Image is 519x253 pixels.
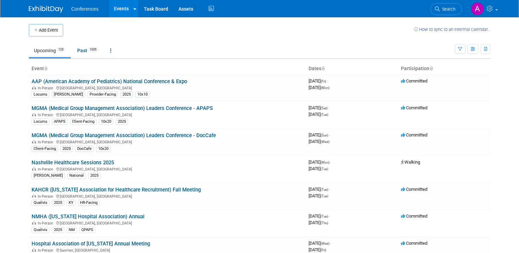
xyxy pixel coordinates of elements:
span: [DATE] [309,193,328,198]
span: Committed [401,132,427,137]
a: Sort by Start Date [321,66,325,71]
span: [DATE] [309,139,330,144]
span: 125 [56,47,66,52]
div: Provider-Facing [88,91,118,98]
img: In-Person Event [32,221,36,224]
span: (Fri) [321,79,326,83]
span: In-Person [38,221,55,225]
a: Past1035 [72,44,104,57]
span: [DATE] [309,159,332,165]
div: HR-Facing [78,200,100,206]
a: KAHCR ([US_STATE] Association for Healthcare Recruitment) Fall Meeting [32,187,201,193]
img: In-Person Event [32,140,36,143]
div: [PERSON_NAME] [52,91,85,98]
span: Walking [401,159,420,165]
th: Participation [398,63,491,75]
span: (Fri) [321,248,326,252]
span: Committed [401,241,427,246]
div: [GEOGRAPHIC_DATA], [GEOGRAPHIC_DATA] [32,139,303,144]
div: DocCafe [75,146,94,152]
a: Nashville Healthcare Sessions 2025 [32,159,114,166]
span: [DATE] [309,78,328,84]
img: In-Person Event [32,194,36,198]
span: [DATE] [309,166,328,171]
div: QPAPS [79,227,95,233]
div: [GEOGRAPHIC_DATA], [GEOGRAPHIC_DATA] [32,166,303,172]
a: MGMA (Medical Group Management Association) Leaders Conference - DocCafe [32,132,216,139]
span: [DATE] [309,112,328,117]
span: (Sat) [321,106,327,110]
span: 1035 [88,47,99,52]
span: - [328,105,330,110]
div: Locums [32,91,49,98]
img: In-Person Event [32,113,36,116]
span: Committed [401,187,427,192]
a: AAP (American Academy of Pediatrics) National Conference & Expo [32,78,187,85]
span: (Tue) [321,214,328,218]
div: NM [67,227,77,233]
a: Search [430,3,462,15]
span: (Tue) [321,167,328,171]
a: MGMA (Medical Group Management Association) Leaders Conference - APAPS [32,105,213,111]
div: Locums [32,119,49,125]
div: [GEOGRAPHIC_DATA], [GEOGRAPHIC_DATA] [32,193,303,199]
div: National [67,173,86,179]
div: 2025 [60,146,73,152]
a: How to sync to an external calendar... [414,27,491,32]
a: Hospital Association of [US_STATE] Annual Meeting [32,241,150,247]
a: Sort by Participation Type [429,66,433,71]
span: [DATE] [309,132,330,137]
div: Sunriver, [GEOGRAPHIC_DATA] [32,247,303,253]
span: [DATE] [309,213,330,219]
div: 10x20 [96,146,111,152]
img: Alexa Wennerholm [471,2,484,15]
th: Dates [306,63,398,75]
span: (Wed) [321,242,330,245]
div: Qualivis [32,227,49,233]
span: [DATE] [309,105,330,110]
img: In-Person Event [32,248,36,252]
span: [DATE] [309,220,328,225]
span: In-Person [38,140,55,144]
span: In-Person [38,194,55,199]
span: [DATE] [309,187,330,192]
span: - [327,78,328,84]
span: [DATE] [309,85,330,90]
span: [DATE] [309,241,332,246]
span: (Tue) [321,113,328,117]
img: In-Person Event [32,167,36,170]
span: Committed [401,105,427,110]
span: (Thu) [321,221,328,225]
div: 2025 [88,173,101,179]
span: - [329,213,330,219]
div: [GEOGRAPHIC_DATA], [GEOGRAPHIC_DATA] [32,220,303,225]
span: - [331,159,332,165]
span: (Wed) [321,140,330,144]
span: (Tue) [321,194,328,198]
div: 10x20 [99,119,113,125]
div: 2025 [120,91,133,98]
div: APAPS [52,119,68,125]
div: 2025 [52,227,64,233]
span: - [329,132,330,137]
span: - [329,187,330,192]
div: Client-Facing [32,146,58,152]
button: Add Event [29,24,63,36]
th: Event [29,63,306,75]
div: 2025 [116,119,128,125]
span: Committed [401,213,427,219]
div: [GEOGRAPHIC_DATA], [GEOGRAPHIC_DATA] [32,112,303,117]
span: (Sun) [321,133,328,137]
span: Search [440,7,455,12]
span: (Mon) [321,86,330,90]
span: [DATE] [309,247,326,252]
div: Qualivis [32,200,49,206]
div: 2025 [52,200,64,206]
span: In-Person [38,167,55,172]
span: (Tue) [321,188,328,191]
div: [GEOGRAPHIC_DATA], [GEOGRAPHIC_DATA] [32,85,303,90]
span: In-Person [38,248,55,253]
span: (Mon) [321,161,330,164]
span: Committed [401,78,427,84]
a: Sort by Event Name [44,66,47,71]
